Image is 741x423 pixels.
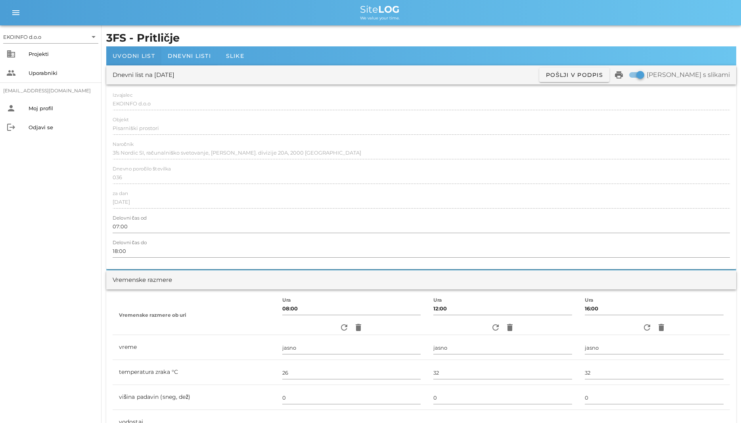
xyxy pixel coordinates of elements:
[491,323,500,332] i: refresh
[360,4,400,15] span: Site
[226,52,244,59] span: Slike
[6,68,16,78] i: people
[106,30,736,46] h1: 3FS - Pritličje
[433,297,442,303] label: Ura
[614,70,624,80] i: print
[113,166,171,172] label: Dnevno poročilo številka
[113,71,174,80] div: Dnevni list na [DATE]
[29,70,95,76] div: Uporabniki
[89,32,98,42] i: arrow_drop_down
[354,323,363,332] i: delete
[113,52,155,59] span: Uvodni list
[360,15,400,21] span: We value your time.
[113,385,276,410] td: višina padavin (sneg, dež)
[642,323,652,332] i: refresh
[29,124,95,130] div: Odjavi se
[29,105,95,111] div: Moj profil
[378,4,400,15] b: LOG
[6,49,16,59] i: business
[113,117,129,123] label: Objekt
[647,71,730,79] label: [PERSON_NAME] s slikami
[282,297,291,303] label: Ura
[546,71,603,78] span: Pošlji v podpis
[113,191,128,197] label: za dan
[113,240,147,246] label: Delovni čas do
[113,92,132,98] label: Izvajalec
[339,323,349,332] i: refresh
[113,296,276,335] th: Vremenske razmere ob uri
[29,51,95,57] div: Projekti
[11,8,21,17] i: menu
[3,33,41,40] div: EKOINFO d.o.o
[585,297,594,303] label: Ura
[505,323,515,332] i: delete
[113,335,276,360] td: vreme
[113,360,276,385] td: temperatura zraka °C
[701,385,741,423] div: Pripomoček za klepet
[3,31,98,43] div: EKOINFO d.o.o
[6,103,16,113] i: person
[6,122,16,132] i: logout
[113,142,134,147] label: Naročnik
[168,52,211,59] span: Dnevni listi
[113,215,147,221] label: Delovni čas od
[539,68,609,82] button: Pošlji v podpis
[701,385,741,423] iframe: Chat Widget
[657,323,666,332] i: delete
[113,276,172,285] div: Vremenske razmere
